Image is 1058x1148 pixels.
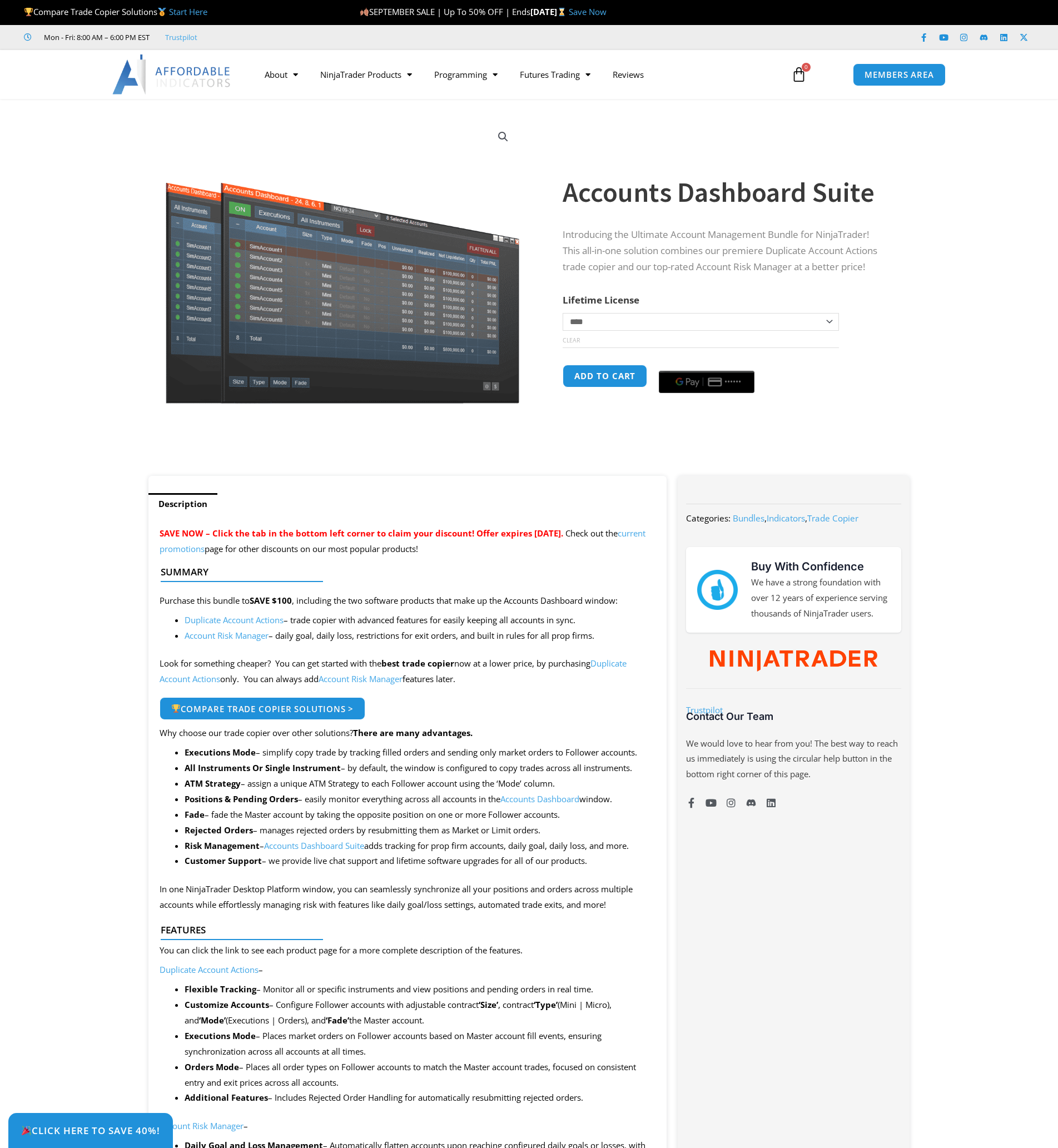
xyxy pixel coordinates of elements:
[423,62,509,87] a: Programming
[185,999,269,1010] strong: Customize Accounts
[185,792,656,807] li: – easily monitor everything across all accounts in the window.
[160,882,656,913] p: In one NinjaTrader Desktop Platform window, you can seamlessly synchronize all your positions and...
[8,1113,173,1148] a: 🎉Click Here to save 40%!
[160,697,366,720] a: 🏆Compare Trade Copier Solutions >
[21,1126,160,1135] span: Click Here to save 40%!
[751,575,890,622] p: We have a strong foundation with over 12 years of experience serving thousands of NinjaTrader users.
[160,528,563,539] span: SAVE NOW – Click the tab in the bottom left corner to claim your discount! Offer expires [DATE].
[185,1061,239,1072] strong: Orders Mode
[185,838,656,854] li: – adds tracking for prop firm accounts, daily goal, daily loss, and more.
[185,824,253,836] b: Rejected Orders
[326,1015,332,1026] strong: ‘F
[199,1015,208,1026] strong: ‘M
[751,558,890,575] h3: Buy With Confidence
[500,793,579,804] a: Accounts Dashboard
[865,71,934,79] span: MEMBERS AREA
[563,173,887,212] h1: Accounts Dashboard Suite
[185,809,205,820] strong: Fade
[185,1090,656,1106] li: – Includes Rejected Order Handling for automatically resubmitting rejected orders.
[185,778,241,789] b: ATM Strategy
[164,118,521,404] img: Screenshot 2024-08-26 155710eeeee
[332,1015,349,1026] strong: ade’
[160,962,656,978] p: –
[264,840,364,851] a: Accounts Dashboard Suite
[569,6,607,17] a: Save Now
[185,983,256,995] strong: Flexible Tracking
[160,526,656,557] p: Check out the page for other discounts on our most popular products!
[185,745,656,761] li: – simplify copy trade by tracking filled orders and sending only market orders to Follower accounts.
[112,54,232,95] img: LogoAI | Affordable Indicators – NinjaTrader
[697,570,737,610] img: mark thumbs good 43913 | Affordable Indicators – NinjaTrader
[208,1015,226,1026] strong: ode’
[24,8,33,16] img: 🏆
[686,704,723,715] a: Trustpilot
[185,762,341,773] strong: All Instruments Or Single Instrument
[381,658,454,669] strong: best trade copier
[158,8,166,16] img: 🥇
[530,6,569,17] strong: [DATE]
[185,747,256,758] strong: Executions Mode
[602,62,655,87] a: Reviews
[185,855,262,866] strong: Customer Support
[185,614,284,625] a: Duplicate Account Actions
[185,982,656,997] li: – Monitor all or specific instruments and view positions and pending orders in real time.
[160,593,656,609] p: Purchase this bundle to , including the two software products that make up the Accounts Dashboard...
[563,336,580,344] a: Clear options
[254,62,778,87] nav: Menu
[160,964,259,975] a: Duplicate Account Actions
[353,727,473,738] strong: There are many advantages.
[185,630,269,641] a: Account Risk Manager
[319,673,403,684] a: Account Risk Manager
[165,31,197,44] a: Trustpilot
[250,595,292,606] strong: SAVE $100
[733,513,764,524] a: Bundles
[172,704,180,713] img: 🏆
[185,853,656,869] li: – we provide live chat support and lifetime software upgrades for all of our products.
[185,840,260,851] b: Risk Management
[185,1092,268,1103] strong: Additional Features
[185,823,656,838] li: – manages rejected orders by resubmitting them as Market or Limit orders.
[807,513,858,524] a: Trade Copier
[185,613,656,628] li: – trade copier with advanced features for easily keeping all accounts in sync.
[657,363,757,364] iframe: Secure payment input frame
[185,776,656,792] li: – assign a unique ATM Strategy to each Follower account using the ‘Mode’ column.
[24,6,207,17] span: Compare Trade Copier Solutions
[659,371,754,393] button: Buy with GPay
[360,6,530,17] span: SEPTEMBER SALE | Up To 50% OFF | Ends
[185,1030,256,1041] strong: Executions Mode
[185,793,298,804] strong: Positions & Pending Orders
[534,999,540,1010] strong: ‘T
[161,925,646,936] h4: Features
[148,493,217,515] a: Description
[185,628,656,644] li: – daily goal, daily loss, restrictions for exit orders, and built in rules for all prop firms.
[733,513,858,524] span: , ,
[853,63,946,86] a: MEMBERS AREA
[171,704,354,713] span: Compare Trade Copier Solutions >
[563,294,639,306] label: Lifetime License
[360,8,369,16] img: 🍂
[185,807,656,823] li: – fade the Master account by taking the opposite position on one or more Follower accounts.
[563,227,887,275] p: Introducing the Ultimate Account Management Bundle for NinjaTrader! This all-in-one solution comb...
[160,656,656,687] p: Look for something cheaper? You can get started with the now at a lower price, by purchasing only...
[563,365,647,387] button: Add to cart
[169,6,207,17] a: Start Here
[686,736,901,783] p: We would love to hear from you! The best way to reach us immediately is using the circular help b...
[710,650,877,672] img: NinjaTrader Wordmark color RGB | Affordable Indicators – NinjaTrader
[22,1126,31,1135] img: 🎉
[540,999,558,1010] strong: ype’
[509,62,602,87] a: Futures Trading
[767,513,805,524] a: Indicators
[185,1028,656,1060] li: – Places market orders on Follower accounts based on Master account fill events, ensuring synchro...
[185,997,656,1028] li: – Configure Follower accounts with adjustable contract , contract (Mini | Micro), and (Executions...
[558,8,566,16] img: ⌛
[493,127,513,147] a: View full-screen image gallery
[309,62,423,87] a: NinjaTrader Products
[41,31,150,44] span: Mon - Fri: 8:00 AM – 6:00 PM EST
[254,62,309,87] a: About
[479,999,498,1010] strong: ‘Size’
[185,1060,656,1091] li: – Places all order types on Follower accounts to match the Master account trades, focused on cons...
[160,725,656,741] p: Why choose our trade copier over other solutions?
[185,761,656,776] li: – by default, the window is configured to copy trades across all instruments.
[161,566,646,578] h4: Summary
[725,378,742,386] text: ••••••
